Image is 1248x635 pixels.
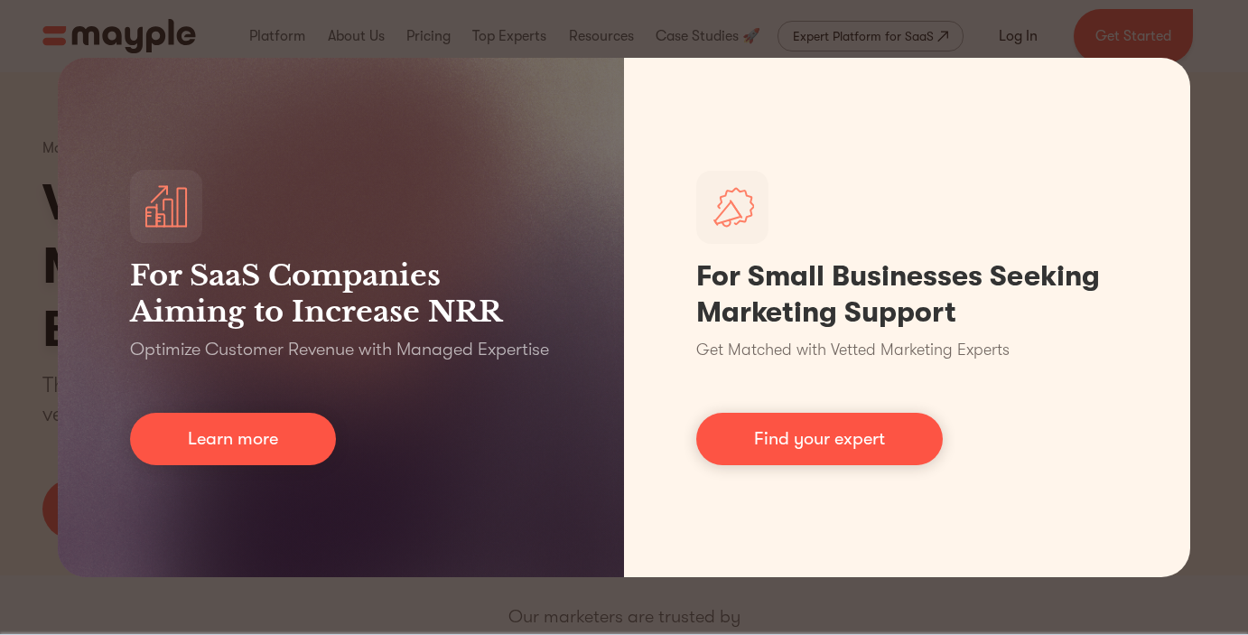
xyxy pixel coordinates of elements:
a: Learn more [130,413,336,465]
p: Optimize Customer Revenue with Managed Expertise [130,337,549,362]
h3: For SaaS Companies Aiming to Increase NRR [130,257,552,330]
h1: For Small Businesses Seeking Marketing Support [696,258,1118,331]
a: Find your expert [696,413,943,465]
p: Get Matched with Vetted Marketing Experts [696,338,1010,362]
